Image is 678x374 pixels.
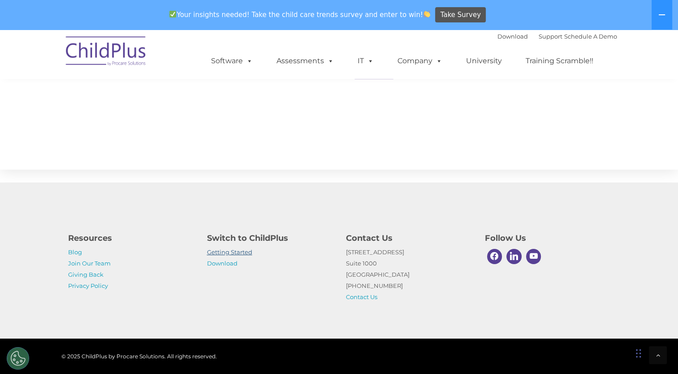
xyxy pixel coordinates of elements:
[207,260,238,267] a: Download
[435,7,486,23] a: Take Survey
[207,248,252,256] a: Getting Started
[423,11,430,17] img: 👏
[497,33,617,40] font: |
[68,248,82,256] a: Blog
[532,277,678,374] iframe: Chat Widget
[68,282,108,289] a: Privacy Policy
[207,232,333,244] h4: Switch to ChildPlus
[346,232,471,244] h4: Contact Us
[346,247,471,303] p: [STREET_ADDRESS] Suite 1000 [GEOGRAPHIC_DATA] [PHONE_NUMBER]
[125,96,163,103] span: Phone number
[524,247,544,266] a: Youtube
[169,11,176,17] img: ✅
[497,33,528,40] a: Download
[61,30,151,75] img: ChildPlus by Procare Solutions
[389,52,451,70] a: Company
[564,33,617,40] a: Schedule A Demo
[268,52,343,70] a: Assessments
[517,52,602,70] a: Training Scramble!!
[457,52,511,70] a: University
[504,247,524,266] a: Linkedin
[636,340,641,367] div: Drag
[61,353,217,360] span: © 2025 ChildPlus by Procare Solutions. All rights reserved.
[485,232,610,244] h4: Follow Us
[166,6,434,23] span: Your insights needed! Take the child care trends survey and enter to win!
[346,293,377,300] a: Contact Us
[349,52,383,70] a: IT
[68,260,111,267] a: Join Our Team
[202,52,262,70] a: Software
[68,232,194,244] h4: Resources
[539,33,562,40] a: Support
[68,271,104,278] a: Giving Back
[125,59,152,66] span: Last name
[485,247,505,266] a: Facebook
[7,347,29,370] button: Cookies Settings
[440,7,481,23] span: Take Survey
